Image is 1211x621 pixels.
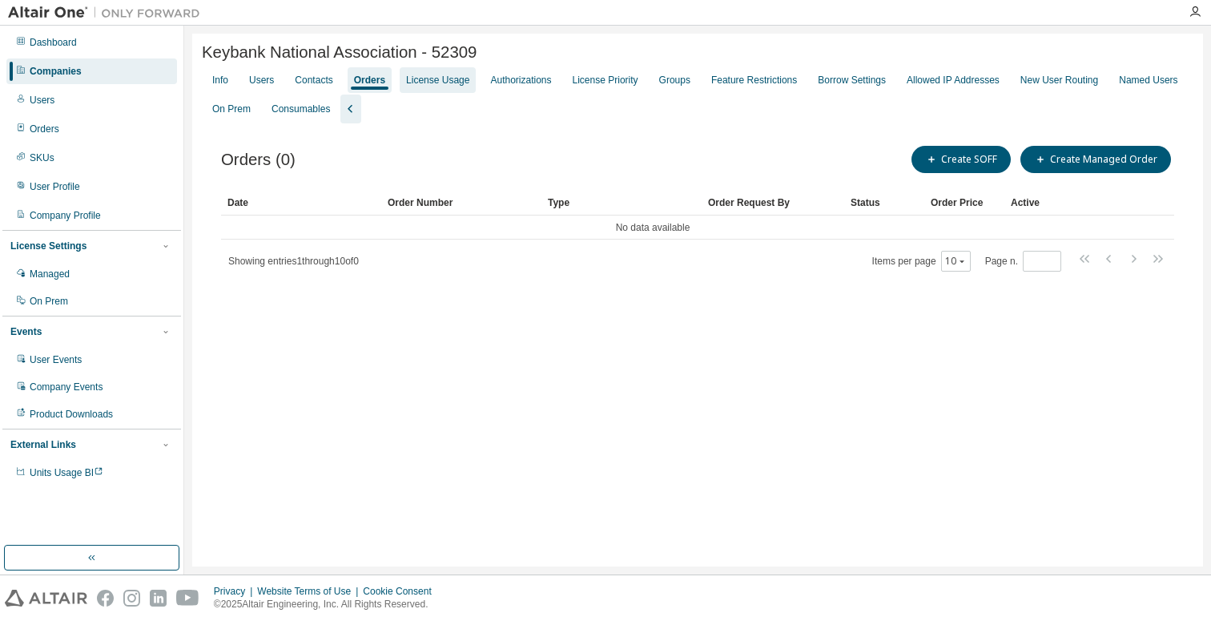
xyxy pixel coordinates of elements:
[1011,190,1078,216] div: Active
[907,74,1000,87] div: Allowed IP Addresses
[212,74,228,87] div: Info
[30,353,82,366] div: User Events
[30,467,103,478] span: Units Usage BI
[272,103,330,115] div: Consumables
[5,590,87,607] img: altair_logo.svg
[150,590,167,607] img: linkedin.svg
[30,295,68,308] div: On Prem
[573,74,638,87] div: License Priority
[123,590,140,607] img: instagram.svg
[711,74,797,87] div: Feature Restrictions
[1020,146,1171,173] button: Create Managed Order
[30,180,80,193] div: User Profile
[985,251,1061,272] span: Page n.
[30,408,113,421] div: Product Downloads
[1020,74,1098,87] div: New User Routing
[490,74,551,87] div: Authorizations
[202,43,477,62] span: Keybank National Association - 52309
[872,251,971,272] span: Items per page
[1119,74,1177,87] div: Named Users
[708,190,838,216] div: Order Request By
[911,146,1011,173] button: Create SOFF
[30,151,54,164] div: SKUs
[30,268,70,280] div: Managed
[295,74,332,87] div: Contacts
[257,585,363,598] div: Website Terms of Use
[228,256,359,267] span: Showing entries 1 through 10 of 0
[354,74,385,87] div: Orders
[10,438,76,451] div: External Links
[851,190,918,216] div: Status
[659,74,690,87] div: Groups
[214,598,441,611] p: © 2025 Altair Engineering, Inc. All Rights Reserved.
[221,151,296,169] span: Orders (0)
[176,590,199,607] img: youtube.svg
[818,74,886,87] div: Borrow Settings
[10,240,86,252] div: License Settings
[363,585,441,598] div: Cookie Consent
[221,216,1084,240] td: No data available
[249,74,274,87] div: Users
[30,36,77,49] div: Dashboard
[30,123,59,135] div: Orders
[548,190,695,216] div: Type
[30,209,101,222] div: Company Profile
[8,5,208,21] img: Altair One
[406,74,469,87] div: License Usage
[931,190,998,216] div: Order Price
[945,255,967,268] button: 10
[30,65,82,78] div: Companies
[97,590,114,607] img: facebook.svg
[214,585,257,598] div: Privacy
[212,103,251,115] div: On Prem
[388,190,535,216] div: Order Number
[30,381,103,393] div: Company Events
[30,94,54,107] div: Users
[227,190,375,216] div: Date
[10,325,42,338] div: Events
